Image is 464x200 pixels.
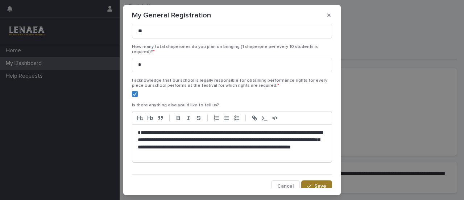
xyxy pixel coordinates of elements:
[132,78,327,88] span: I acknowledge that our school is legally responsible for obtaining performance rights for every p...
[314,184,326,189] span: Save
[132,45,318,54] span: How many total chaperones do you plan on bringing (1 chaperone per every 10 students is required)?
[277,184,294,189] span: Cancel
[132,103,219,107] span: Is there anything else you'd like to tell us?
[301,180,332,192] button: Save
[132,11,211,20] p: My General Registration
[271,180,300,192] button: Cancel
